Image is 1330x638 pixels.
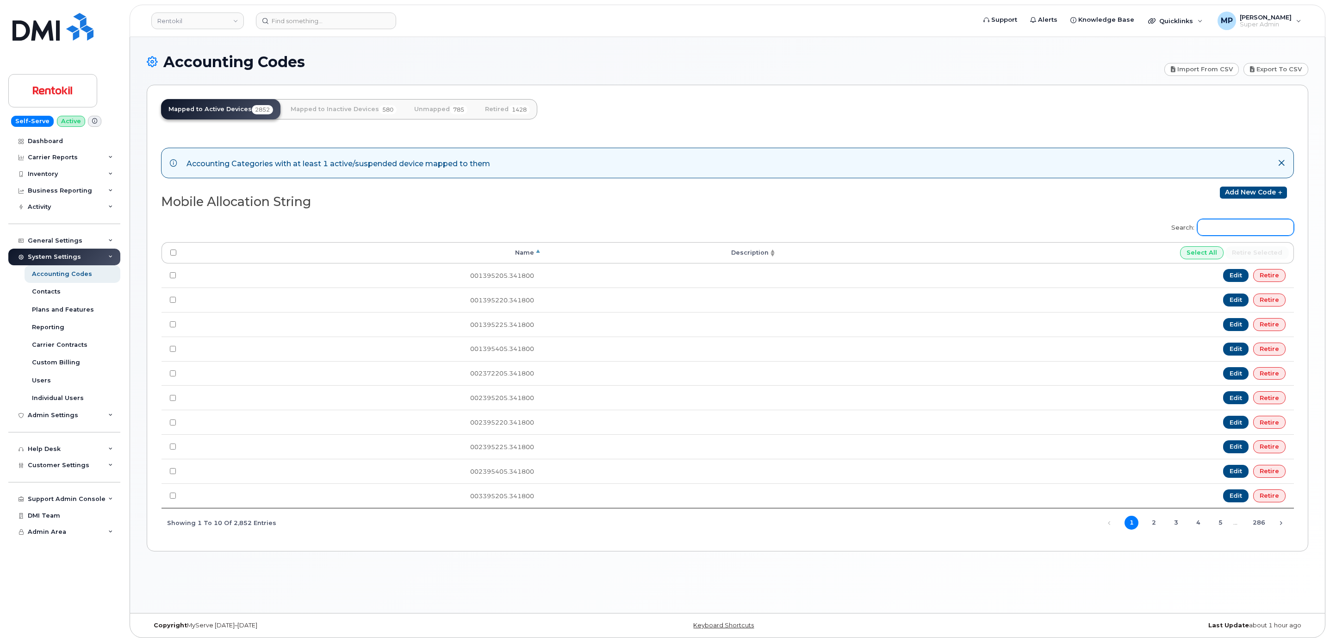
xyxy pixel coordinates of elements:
td: 002395405.341800 [185,459,542,483]
a: Mapped to Inactive Devices [283,99,404,119]
a: Next [1274,516,1288,530]
td: 002395205.341800 [185,385,542,410]
a: Retire [1253,318,1286,331]
input: Search: [1197,219,1294,236]
a: Edit [1223,440,1249,453]
a: Retire [1253,343,1286,356]
span: 580 [379,105,397,114]
a: Retire [1253,440,1286,453]
span: 1428 [509,105,530,114]
a: 286 [1252,516,1266,530]
a: Edit [1223,489,1249,502]
td: 001395405.341800 [185,337,542,361]
span: 785 [450,105,467,114]
a: Unmapped [407,99,475,119]
a: Mapped to Active Devices [161,99,280,119]
a: Retire [1253,416,1286,429]
strong: Copyright [154,622,187,629]
a: 2 [1147,516,1161,530]
strong: Last Update [1208,622,1249,629]
div: about 1 hour ago [921,622,1308,629]
td: 002395225.341800 [185,434,542,459]
th: Name: activate to sort column descending [185,242,542,263]
a: 1 [1125,516,1138,530]
a: Previous [1102,516,1116,530]
a: Edit [1223,367,1249,380]
a: Retire [1253,294,1286,306]
a: Edit [1223,343,1249,356]
th: Description: activate to sort column ascending [542,242,777,263]
input: Select All [1180,246,1224,259]
a: Retire [1253,465,1286,478]
h2: Mobile Allocation String [161,195,720,209]
td: 003395205.341800 [185,483,542,508]
a: Edit [1223,416,1249,429]
span: … [1227,519,1243,526]
div: Showing 1 to 10 of 2,852 entries [161,514,276,530]
td: 002395220.341800 [185,410,542,434]
a: Retire [1253,269,1286,282]
a: 4 [1191,516,1205,530]
a: Edit [1223,318,1249,331]
a: Retire [1253,367,1286,380]
td: 001395220.341800 [185,288,542,312]
a: 5 [1213,516,1227,530]
a: Import from CSV [1164,63,1239,76]
a: Retire [1253,489,1286,502]
div: MyServe [DATE]–[DATE] [147,622,534,629]
iframe: Messenger Launcher [1290,598,1323,631]
div: Accounting Categories with at least 1 active/suspended device mapped to them [186,156,490,169]
td: 001395205.341800 [185,263,542,288]
label: Search: [1165,213,1294,239]
a: Edit [1223,269,1249,282]
a: Edit [1223,465,1249,478]
h1: Accounting Codes [147,54,1160,70]
a: Export to CSV [1243,63,1308,76]
a: Keyboard Shortcuts [693,622,754,629]
a: Edit [1223,391,1249,404]
td: 002372205.341800 [185,361,542,386]
a: Retire [1253,391,1286,404]
a: Edit [1223,294,1249,306]
a: 3 [1169,516,1183,530]
span: 2852 [252,105,273,114]
a: Retired [478,99,537,119]
a: Add new code [1220,187,1287,199]
td: 001395225.341800 [185,312,542,337]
